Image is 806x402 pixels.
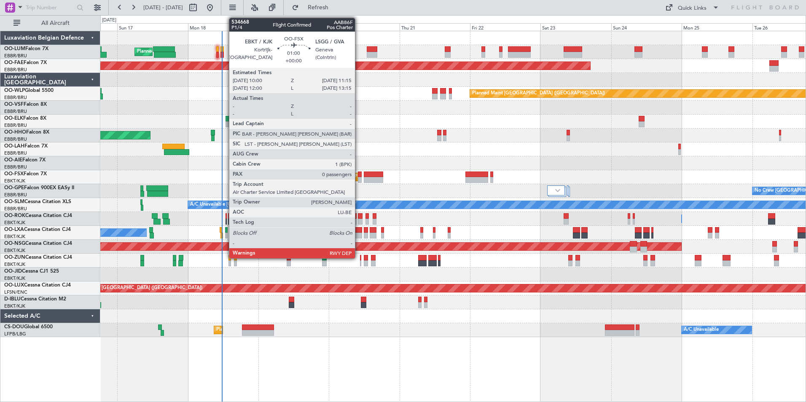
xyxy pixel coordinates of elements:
div: Planned Maint [GEOGRAPHIC_DATA] ([GEOGRAPHIC_DATA] National) [137,46,290,58]
a: LFPB/LBG [4,331,26,337]
span: OO-FAE [4,60,24,65]
button: All Aircraft [9,16,91,30]
a: OO-ROKCessna Citation CJ4 [4,213,72,218]
a: EBKT/KJK [4,247,25,254]
a: OO-FSXFalcon 7X [4,172,47,177]
img: arrow-gray.svg [555,189,560,192]
span: OO-NSG [4,241,25,246]
div: - [297,150,314,155]
a: EBBR/BRU [4,53,27,59]
div: Thu 21 [400,23,470,31]
a: LFSN/ENC [4,289,27,295]
a: EBBR/BRU [4,67,27,73]
div: Sat 23 [540,23,611,31]
span: OO-SLM [4,199,24,204]
span: OO-GPE [4,185,24,190]
span: OO-VSF [4,102,24,107]
div: Mon 18 [188,23,258,31]
a: EBKT/KJK [4,220,25,226]
span: CS-DOU [4,324,24,330]
a: EBKT/KJK [4,303,25,309]
a: EBBR/BRU [4,136,27,142]
div: Quick Links [678,4,707,13]
div: A/C Unavailable [GEOGRAPHIC_DATA] [190,198,275,211]
span: OO-ZUN [4,255,25,260]
div: Planned Maint [GEOGRAPHIC_DATA] ([GEOGRAPHIC_DATA]) [216,324,349,336]
span: OO-HHO [4,130,26,135]
a: EBBR/BRU [4,192,27,198]
a: EBBR/BRU [4,150,27,156]
a: OO-LUMFalcon 7X [4,46,48,51]
a: OO-AIEFalcon 7X [4,158,46,163]
span: OO-ROK [4,213,25,218]
a: CS-DOUGlobal 6500 [4,324,53,330]
a: OO-HHOFalcon 8X [4,130,49,135]
span: OO-FSX [4,172,24,177]
a: EBKT/KJK [4,261,25,268]
span: All Aircraft [22,20,89,26]
a: OO-WLPGlobal 5500 [4,88,54,93]
a: OO-ZUNCessna Citation CJ4 [4,255,72,260]
div: A/C Unavailable [684,324,719,336]
a: EBBR/BRU [4,108,27,115]
span: OO-LUM [4,46,25,51]
span: D-IBLU [4,297,21,302]
a: OO-VSFFalcon 8X [4,102,47,107]
span: OO-JID [4,269,22,274]
a: OO-FAEFalcon 7X [4,60,47,65]
div: Planned Maint [GEOGRAPHIC_DATA] ([GEOGRAPHIC_DATA]) [472,87,605,100]
span: Refresh [301,5,336,11]
button: Quick Links [661,1,723,14]
div: Sun 24 [611,23,682,31]
div: [DATE] [102,17,116,24]
input: Trip Number [26,1,74,14]
a: OO-LAHFalcon 7X [4,144,48,149]
div: Planned Maint [GEOGRAPHIC_DATA] ([GEOGRAPHIC_DATA]) [70,282,202,295]
a: OO-LUXCessna Citation CJ4 [4,283,71,288]
a: EBBR/BRU [4,94,27,101]
a: EBKT/KJK [4,233,25,240]
a: EBBR/BRU [4,206,27,212]
a: OO-ELKFalcon 8X [4,116,46,121]
div: KVNY [314,144,330,149]
a: D-IBLUCessna Citation M2 [4,297,66,302]
div: Wed 20 [329,23,399,31]
span: OO-ELK [4,116,23,121]
a: EBBR/BRU [4,164,27,170]
span: OO-AIE [4,158,22,163]
div: Sun 17 [117,23,188,31]
div: Tue 19 [258,23,329,31]
div: Mon 25 [682,23,752,31]
div: A/C Unavailable [GEOGRAPHIC_DATA] ([GEOGRAPHIC_DATA] National) [261,226,417,239]
span: OO-LUX [4,283,24,288]
a: EBBR/BRU [4,122,27,129]
span: OO-LAH [4,144,24,149]
a: EBKT/KJK [4,178,25,184]
a: OO-GPEFalcon 900EX EASy II [4,185,74,190]
a: OO-NSGCessna Citation CJ4 [4,241,72,246]
div: Fri 22 [470,23,540,31]
div: - [314,150,330,155]
a: EBKT/KJK [4,275,25,281]
span: [DATE] - [DATE] [143,4,183,11]
div: Planned Maint Kortrijk-[GEOGRAPHIC_DATA] [355,171,453,183]
a: OO-JIDCessna CJ1 525 [4,269,59,274]
div: EBBR [297,144,314,149]
a: OO-LXACessna Citation CJ4 [4,227,71,232]
span: OO-LXA [4,227,24,232]
span: OO-WLP [4,88,25,93]
a: OO-SLMCessna Citation XLS [4,199,71,204]
button: Refresh [288,1,339,14]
